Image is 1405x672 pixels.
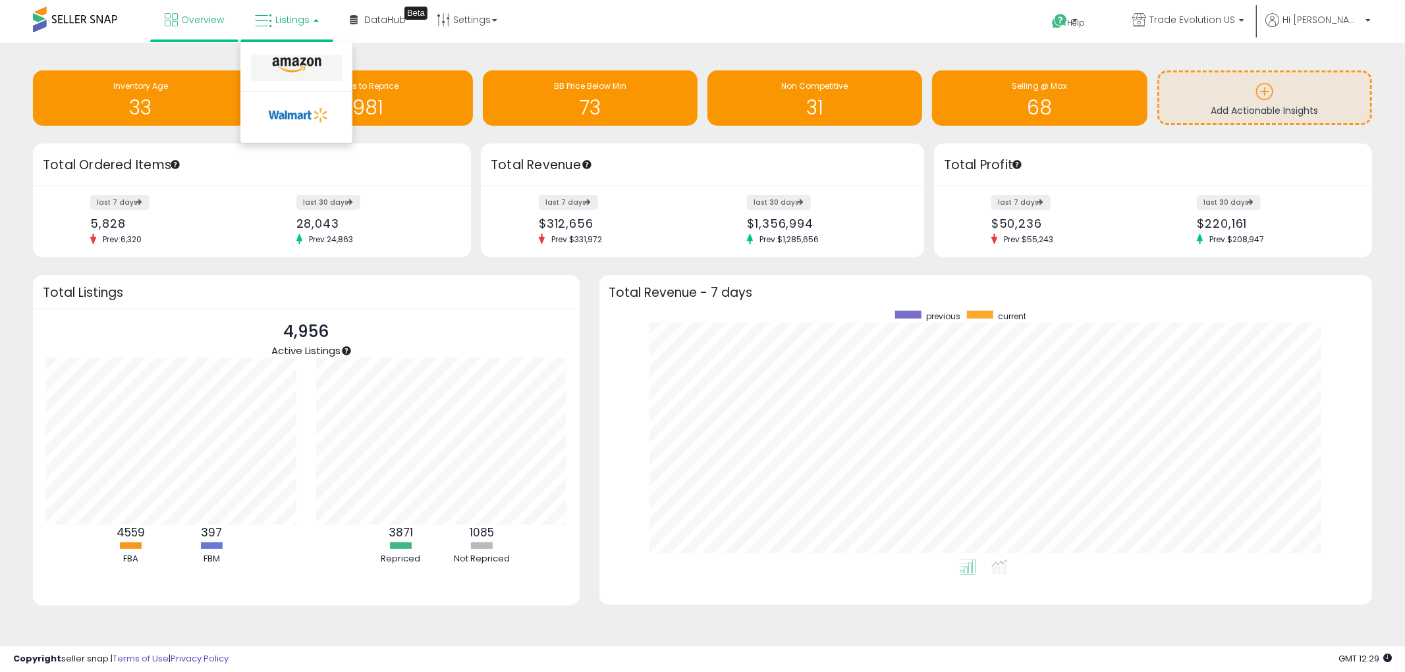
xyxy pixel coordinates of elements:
div: FBM [172,553,251,565]
span: Prev: $1,285,656 [753,234,825,245]
h3: Total Profit [944,156,1362,174]
div: Tooltip anchor [1011,159,1023,170]
a: Privacy Policy [171,652,229,665]
label: last 30 days [1197,195,1261,210]
span: Prev: 24,863 [302,234,360,245]
h3: Total Ordered Items [43,156,461,174]
span: 2025-09-17 12:29 GMT [1338,652,1392,665]
label: last 7 days [991,195,1051,210]
b: 397 [201,525,222,540]
span: current [998,311,1026,322]
span: Help [1068,17,1086,28]
div: $1,356,994 [747,217,901,230]
span: Prev: $55,243 [997,234,1060,245]
div: Not Repriced [442,553,521,565]
h1: 1981 [264,97,466,118]
span: Inventory Age [113,80,168,91]
a: BB Price Below Min 73 [483,70,698,126]
h3: Total Revenue - 7 days [609,288,1362,297]
span: Selling @ Max [1012,80,1067,91]
h1: 73 [489,97,691,118]
span: Prev: $208,947 [1203,234,1271,245]
span: Listings [275,13,310,26]
span: Prev: $331,972 [545,234,609,245]
label: last 7 days [539,195,598,210]
span: Hi [PERSON_NAME] [1282,13,1362,26]
span: BB Price Below Min [554,80,626,91]
h3: Total Revenue [491,156,914,174]
span: Active Listings [271,344,341,357]
span: DataHub [364,13,406,26]
a: Needs to Reprice 1981 [258,70,472,126]
a: Hi [PERSON_NAME] [1265,13,1371,43]
div: $312,656 [539,217,693,230]
span: Overview [181,13,224,26]
div: $220,161 [1197,217,1348,230]
b: 1085 [470,525,494,540]
label: last 30 days [747,195,811,210]
div: Tooltip anchor [404,7,427,20]
a: Terms of Use [113,652,169,665]
div: Tooltip anchor [341,345,352,357]
div: 5,828 [90,217,242,230]
h1: 33 [40,97,241,118]
div: Repriced [361,553,440,565]
a: Inventory Age 33 [33,70,248,126]
span: Needs to Reprice [332,80,399,91]
div: $50,236 [991,217,1143,230]
span: Add Actionable Insights [1211,104,1318,117]
div: seller snap | | [13,653,229,665]
div: 28,043 [296,217,448,230]
a: Selling @ Max 68 [932,70,1147,126]
p: 4,956 [271,319,341,344]
label: last 7 days [90,195,150,210]
span: Trade Evolution US [1149,13,1235,26]
i: Get Help [1051,13,1068,30]
h3: Total Listings [43,288,570,297]
a: Non Competitive 31 [707,70,922,126]
b: 3871 [389,525,413,540]
b: 4559 [117,525,145,540]
a: Add Actionable Insights [1159,72,1370,123]
span: previous [926,311,960,322]
span: Non Competitive [782,80,848,91]
h1: 68 [939,97,1140,118]
a: Help [1041,3,1111,43]
div: Tooltip anchor [169,159,181,170]
div: Tooltip anchor [581,159,593,170]
label: last 30 days [296,195,360,210]
h1: 31 [714,97,916,118]
div: FBA [91,553,170,565]
strong: Copyright [13,652,61,665]
span: Prev: 6,320 [96,234,148,245]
